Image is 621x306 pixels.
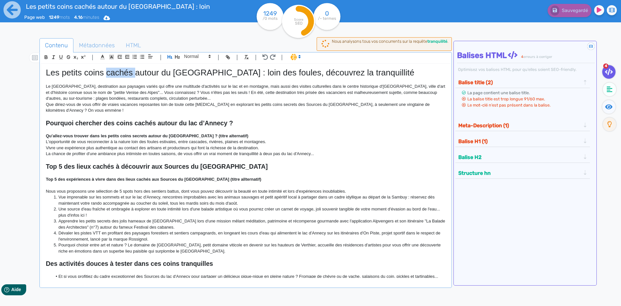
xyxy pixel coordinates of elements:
[281,53,283,62] span: |
[467,90,530,95] span: La page contient une balise title.
[46,177,261,182] strong: Top 5 des expériences à vivre dans des lieux cachés aux Sources du [GEOGRAPHIC_DATA] (titre allte...
[46,84,445,101] p: Le [GEOGRAPHIC_DATA], destination aux paysages variés qui offre une multitude d'activités sur le ...
[255,53,256,62] span: |
[52,218,445,230] li: Apprendre les petits secrets des jolis hameaux de [GEOGRAPHIC_DATA] lors d'une mission mêlant méd...
[40,37,73,54] span: Contenu
[456,120,583,131] button: Meta-Description (1)
[52,242,445,254] li: Pourquoi choisir entre art et nature ? Le domaine de [GEOGRAPHIC_DATA], petit domaine viticole en...
[467,96,545,101] span: La balise title est trop longue 91/60 max.
[456,120,589,131] div: Meta-Description (1)
[46,145,445,151] p: Vivre une expérience plus authentique au contact des artisans et producteurs qui font la richesse...
[120,38,147,53] a: HTML
[39,38,73,53] a: Contenu
[318,16,336,21] tspan: /- termes
[325,10,329,17] tspan: 0
[46,119,233,127] strong: Pourquoi chercher des coins cachés autour du lac d’Annecy ?
[52,206,445,218] li: Une source d'eau fraîche et ombragée à explorer en toute intimité lors d'une balade artistique où...
[46,260,213,267] strong: Des activités douces à tester dans ces coins tranquilles
[548,4,592,17] button: Sauvegardé
[121,37,146,54] span: HTML
[457,66,595,73] div: Optimisez vos balises HTML pour qu’elles soient SEO-friendly.
[467,103,550,108] span: Le mot-clé n’est pas présent dans la balise.
[218,53,219,62] span: |
[146,52,155,60] span: Aligment
[24,15,45,20] span: Page web
[46,68,445,78] h1: Les petits coins cachés autour du [GEOGRAPHIC_DATA] : loin des foules, découvrez la tranquillité
[46,188,445,194] p: Nous vous proposons une sélection de 5 spots hors des sentiers battus, dont vous pouvez découvrir...
[456,77,583,88] button: Balise title (2)
[457,51,595,60] h4: Balises HTML
[603,63,608,69] span: 4
[236,53,238,62] span: |
[456,77,589,88] div: Balise title (2)
[456,152,589,163] div: Balise H2
[295,21,302,26] tspan: SEO
[74,15,99,20] span: minutes
[562,8,588,13] span: Sauvegardé
[427,39,447,44] b: tranquilité
[263,10,277,17] tspan: 1249
[523,55,552,59] span: erreurs à corriger
[456,136,589,147] div: Balise H1 (1)
[456,168,589,178] div: Structure hn
[456,152,583,163] button: Balise H2
[52,274,445,286] li: Et si vous profitiez du cadre exceptionnel des Sources du lac d'Annecy pour partager un délicieux...
[49,15,60,20] b: 1249
[46,163,268,170] strong: Top 5 des lieux cachés à découvrir aux Sources du [GEOGRAPHIC_DATA]
[74,37,120,54] span: Métadonnées
[46,133,248,138] strong: Qu'allez-vous trouver dans les petits coins secrets autour du [GEOGRAPHIC_DATA] ? (titre alternatif)
[52,194,445,206] li: Vue imprenable sur les sommets et sur le lac d'Annecy, rencontres improbables avec les animaux sa...
[294,17,303,22] tspan: Score
[263,16,278,21] tspan: /0 mots
[288,53,303,61] span: I.Assistant
[49,15,70,20] span: mots
[73,38,120,53] a: Métadonnées
[74,15,83,20] b: 4.16
[521,55,523,59] span: 4
[456,168,583,178] button: Structure hn
[24,1,211,12] input: title
[46,102,445,114] p: Que diriez-vous de vous offrir de vraies vacances reposantes loin de toute cette [MEDICAL_DATA] e...
[92,53,93,62] span: |
[46,139,445,145] p: L'opportunité de vous reconnecter à la nature loin des foules estivales, entre cascades, rivières...
[46,151,445,157] p: La chance de profiter d'une ambiance plus intimiste en toutes saisons, de vous offrir un vrai mom...
[52,230,445,242] li: Dévaler les pistes VTT en profitant des paysages forestiers et sentiers campagnards, en longeant ...
[332,38,448,50] div: Nous analysons tous vos concurrents sur la requête .
[456,136,583,147] button: Balise H1 (1)
[160,53,161,62] span: |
